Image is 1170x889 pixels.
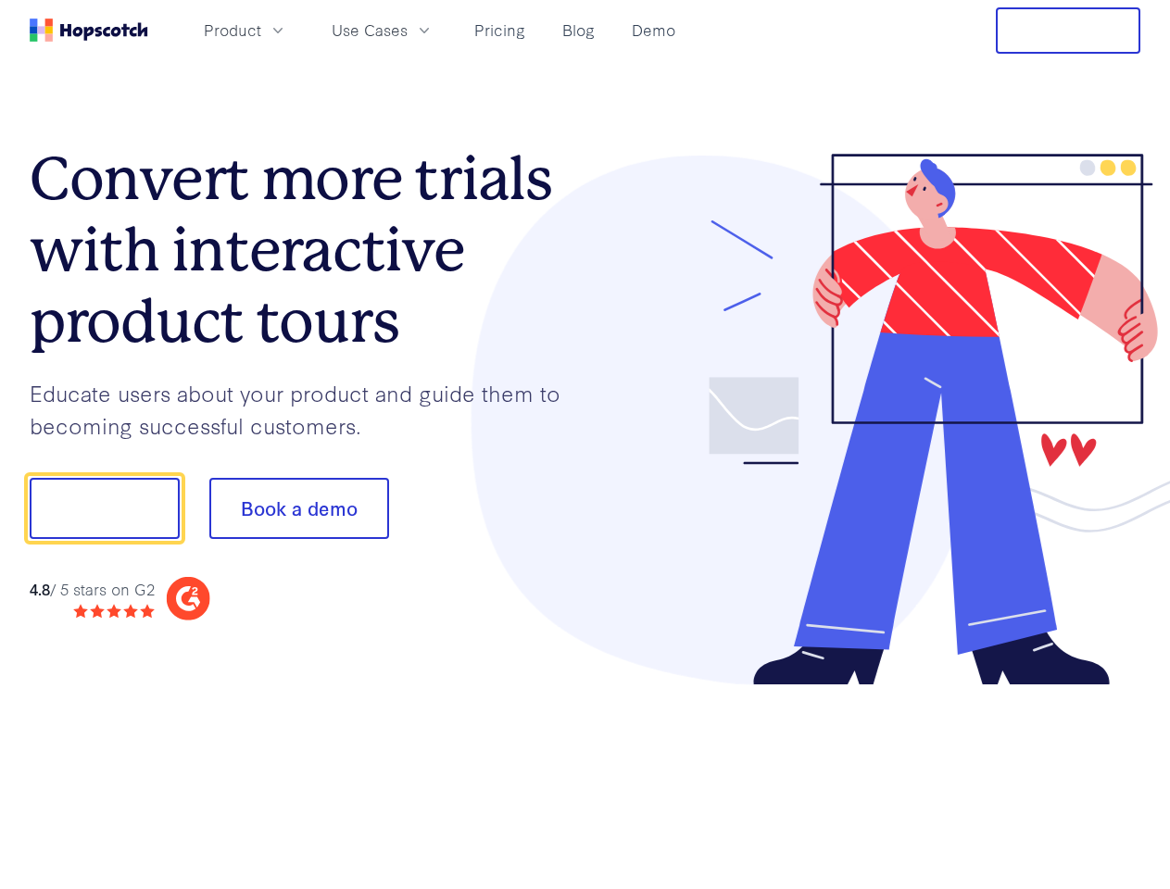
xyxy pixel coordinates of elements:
a: Home [30,19,148,42]
button: Product [193,15,298,45]
a: Pricing [467,15,533,45]
div: / 5 stars on G2 [30,578,155,601]
button: Book a demo [209,478,389,539]
button: Show me! [30,478,180,539]
h1: Convert more trials with interactive product tours [30,144,585,357]
button: Use Cases [321,15,445,45]
strong: 4.8 [30,578,50,599]
button: Free Trial [996,7,1140,54]
p: Educate users about your product and guide them to becoming successful customers. [30,377,585,441]
span: Product [204,19,261,42]
span: Use Cases [332,19,408,42]
a: Blog [555,15,602,45]
a: Demo [624,15,683,45]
